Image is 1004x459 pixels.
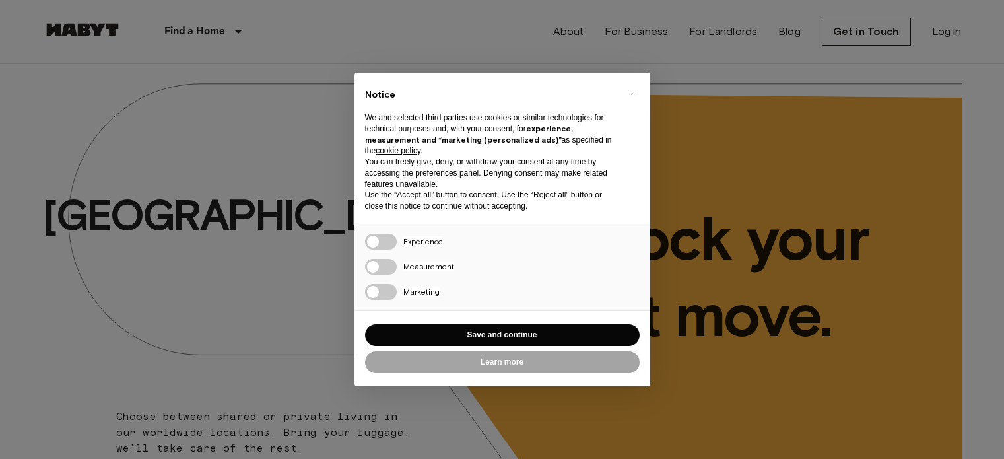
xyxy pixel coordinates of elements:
button: Learn more [365,351,640,373]
span: Measurement [403,262,454,271]
p: You can freely give, deny, or withdraw your consent at any time by accessing the preferences pane... [365,157,619,190]
p: We and selected third parties use cookies or similar technologies for technical purposes and, wit... [365,112,619,157]
span: × [630,86,635,102]
a: cookie policy [376,146,420,155]
button: Save and continue [365,324,640,346]
button: Close this notice [622,83,644,104]
strong: experience, measurement and “marketing (personalized ads)” [365,124,573,145]
h2: Notice [365,88,619,102]
span: Marketing [403,287,440,297]
span: Experience [403,236,443,246]
p: Use the “Accept all” button to consent. Use the “Reject all” button or close this notice to conti... [365,190,619,212]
